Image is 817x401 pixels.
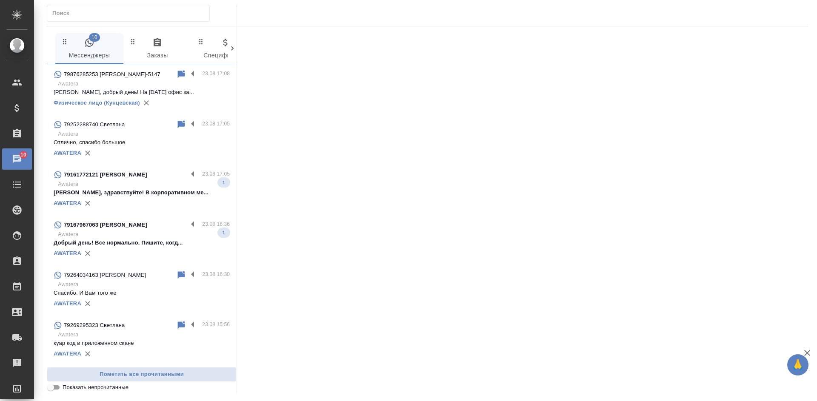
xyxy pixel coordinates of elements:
[81,297,94,310] button: Удалить привязку
[64,321,125,330] p: 79269295323 Светлана
[54,100,140,106] a: Физическое лицо (Кунцевская)
[81,197,94,210] button: Удалить привязку
[54,289,230,297] p: Спасибо. И Вам того же
[81,347,94,360] button: Удалить привязку
[791,356,805,374] span: 🙏
[64,171,147,179] p: 79161772121 [PERSON_NAME]
[63,383,129,392] span: Показать непрочитанные
[89,33,100,42] span: 10
[129,37,186,61] span: Заказы
[47,114,237,165] div: 79252288740 Светлана23.08 17:05AwateraОтлично, спасибо большоеAWATERA
[197,37,205,46] svg: Зажми и перетащи, чтобы поменять порядок вкладок
[47,64,237,114] div: 79876285253 [PERSON_NAME]-514723.08 17:08Awatera[PERSON_NAME], добрый день! На [DATE] офис за...Ф...
[129,37,137,46] svg: Зажми и перетащи, чтобы поменять порядок вкладок
[176,69,186,80] div: Пометить непрочитанным
[58,130,230,138] p: Awatera
[47,165,237,215] div: 79161772121 [PERSON_NAME]23.08 17:05Awatera[PERSON_NAME], здравствуйте! В корпоративном ме...1AWA...
[54,88,230,97] p: [PERSON_NAME], добрый день! На [DATE] офис за...
[54,350,81,357] a: AWATERA
[202,220,230,228] p: 23.08 16:36
[81,147,94,159] button: Удалить привязку
[176,320,186,330] div: Пометить непрочитанным
[60,37,118,61] span: Мессенджеры
[58,280,230,289] p: Awatera
[47,265,237,315] div: 79264034163 [PERSON_NAME]23.08 16:30AwateraСпасибо. И Вам того жеAWATERA
[202,320,230,329] p: 23.08 15:56
[54,138,230,147] p: Отлично, спасибо большое
[64,221,147,229] p: 79167967063 [PERSON_NAME]
[202,170,230,178] p: 23.08 17:05
[202,69,230,78] p: 23.08 17:08
[61,37,69,46] svg: Зажми и перетащи, чтобы поменять порядок вкладок
[52,7,209,19] input: Поиск
[176,119,186,130] div: Пометить непрочитанным
[58,330,230,339] p: Awatera
[58,80,230,88] p: Awatera
[58,180,230,188] p: Awatera
[47,315,237,365] div: 79269295323 Светлана23.08 15:56Awateraкуар код в приложенном сканеAWATERA
[217,228,230,237] span: 1
[54,300,81,307] a: AWATERA
[47,215,237,265] div: 79167967063 [PERSON_NAME]23.08 16:36AwateraДобрый день! Все нормально. Пишите, когд...1AWATERA
[54,250,81,256] a: AWATERA
[2,148,32,170] a: 10
[64,271,146,279] p: 79264034163 [PERSON_NAME]
[15,151,31,159] span: 10
[54,339,230,347] p: куар код в приложенном скане
[54,150,81,156] a: AWATERA
[58,230,230,239] p: Awatera
[64,70,160,79] p: 79876285253 [PERSON_NAME]-5147
[140,97,153,109] button: Удалить привязку
[202,119,230,128] p: 23.08 17:05
[64,120,125,129] p: 79252288740 Светлана
[176,270,186,280] div: Пометить непрочитанным
[51,370,232,379] span: Пометить все прочитанными
[54,188,230,197] p: [PERSON_NAME], здравствуйте! В корпоративном ме...
[202,270,230,279] p: 23.08 16:30
[197,37,254,61] span: Спецификации
[81,247,94,260] button: Удалить привязку
[54,239,230,247] p: Добрый день! Все нормально. Пишите, когд...
[47,367,237,382] button: Пометить все прочитанными
[787,354,808,375] button: 🙏
[54,200,81,206] a: AWATERA
[217,178,230,187] span: 1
